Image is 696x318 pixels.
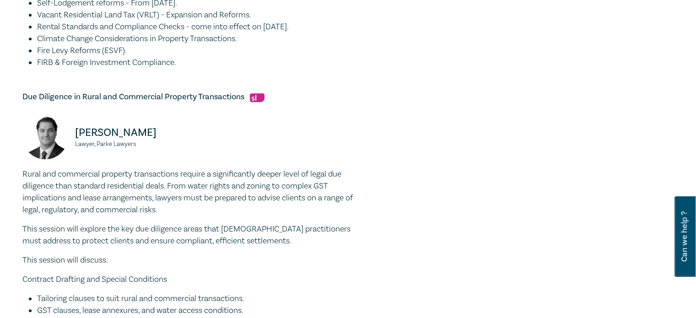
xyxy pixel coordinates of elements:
[22,223,370,247] p: This session will explore the key due diligence areas that [DEMOGRAPHIC_DATA] practitioners must ...
[37,305,370,317] li: GST clauses, lease annexures, and water access conditions.
[22,113,68,159] img: Julian McIntyre
[37,45,370,57] li: Fire Levy Reforms (ESVF).
[37,21,370,33] li: Rental Standards and Compliance Checks - come into effect on [DATE].
[37,33,370,45] li: Climate Change Considerations in Property Transactions.
[37,293,370,305] li: Tailoring clauses to suit rural and commercial transactions.
[22,168,370,216] p: Rural and commercial property transactions require a significantly deeper level of legal due dili...
[75,141,191,147] small: Lawyer, Parke Lawyers
[37,57,370,69] li: FIRB & Foreign Investment Compliance.
[75,125,191,140] p: [PERSON_NAME]
[22,92,370,102] h5: Due Diligence in Rural and Commercial Property Transactions
[250,93,264,102] img: Substantive Law
[37,9,370,21] li: Vacant Residential Land Tax (VRLT) - Expansion and Reforms.
[22,254,370,266] p: This session will discuss:
[680,202,689,271] span: Can we help ?
[22,274,370,286] p: Contract Drafting and Special Conditions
